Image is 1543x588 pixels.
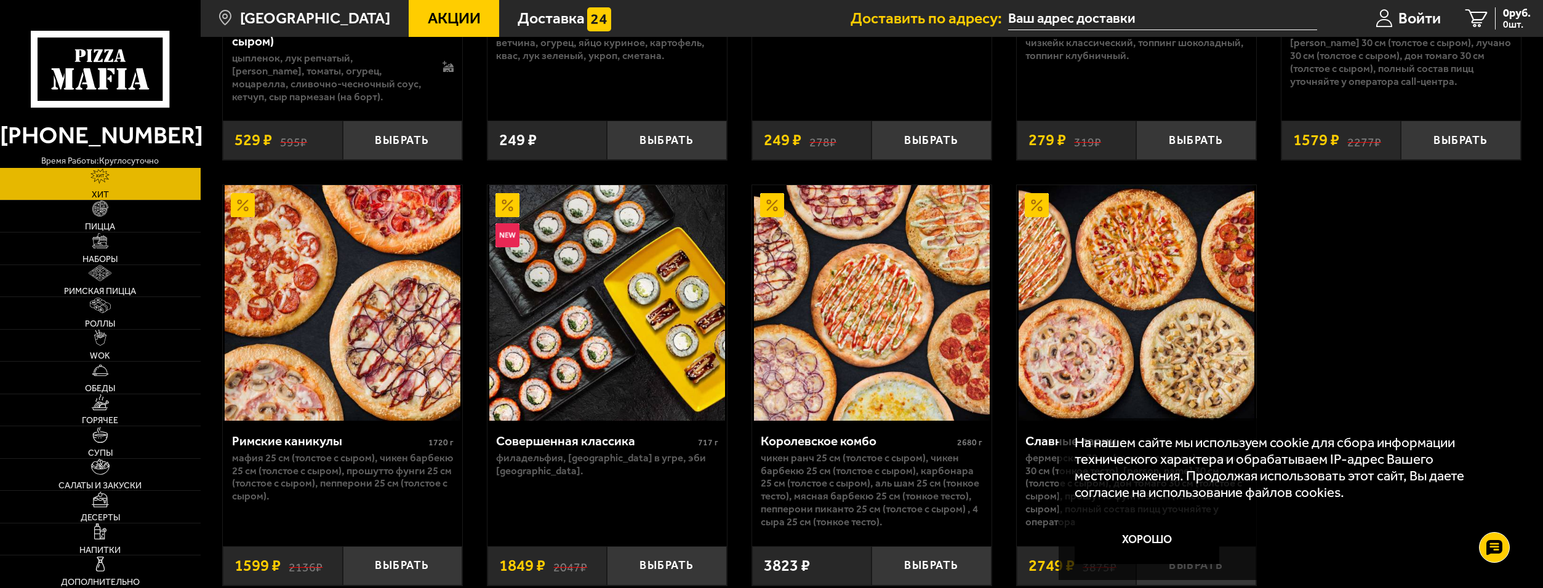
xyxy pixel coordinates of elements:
[1025,433,1219,448] div: Славные парни
[223,185,462,421] a: АкционныйРимские каникулы
[872,546,991,586] button: Выбрать
[761,451,982,528] p: Чикен Ранч 25 см (толстое с сыром), Чикен Барбекю 25 см (толстое с сыром), Карбонара 25 см (толст...
[1293,132,1339,148] span: 1579 ₽
[82,416,118,425] span: Горячее
[1019,185,1254,421] img: Славные парни
[495,223,519,247] img: Новинка
[289,558,323,574] s: 2136 ₽
[499,132,537,148] span: 249 ₽
[232,451,454,503] p: Мафия 25 см (толстое с сыром), Чикен Барбекю 25 см (толстое с сыром), Прошутто Фунги 25 см (толст...
[240,10,390,26] span: [GEOGRAPHIC_DATA]
[1347,132,1381,148] s: 2277 ₽
[1025,451,1247,528] p: Фермерская 30 см (толстое с сыром), Аль-Шам 30 см (тонкое тесто), [PERSON_NAME] 30 см (толстое с ...
[553,558,587,574] s: 2047 ₽
[754,185,990,421] img: Королевское комбо
[234,132,272,148] span: 529 ₽
[280,132,307,148] s: 595 ₽
[607,121,726,160] button: Выбрать
[1075,434,1498,501] p: На нашем сайте мы используем cookie для сбора информации технического характера и обрабатываем IP...
[90,352,110,360] span: WOK
[428,10,481,26] span: Акции
[1290,36,1512,88] p: [PERSON_NAME] 30 см (толстое с сыром), Лучано 30 см (толстое с сыром), Дон Томаго 30 см (толстое ...
[343,121,462,160] button: Выбрать
[82,255,118,264] span: Наборы
[957,437,982,448] span: 2680 г
[518,10,585,26] span: Доставка
[234,558,281,574] span: 1599 ₽
[496,36,718,62] p: ветчина, огурец, яйцо куриное, картофель, квас, лук зеленый, укроп, сметана.
[496,451,718,477] p: Филадельфия, [GEOGRAPHIC_DATA] в угре, Эби [GEOGRAPHIC_DATA].
[487,185,727,421] a: АкционныйНовинкаСовершенная классика
[1503,7,1531,18] span: 0 руб.
[872,121,991,160] button: Выбрать
[85,223,115,231] span: Пицца
[79,546,121,555] span: Напитки
[232,433,425,448] div: Римские каникулы
[1025,193,1049,217] img: Акционный
[85,384,115,393] span: Обеды
[496,433,694,448] div: Совершенная классика
[1025,36,1247,62] p: Чизкейк классический, топпинг шоколадный, топпинг клубничный.
[81,514,120,522] span: Десерты
[428,437,454,448] span: 1720 г
[489,185,725,421] img: Совершенная классика
[85,320,115,328] span: Роллы
[88,449,113,458] span: Супы
[64,287,136,296] span: Римская пицца
[607,546,726,586] button: Выбрать
[495,193,519,217] img: Акционный
[499,558,545,574] span: 1849 ₽
[1008,7,1317,30] input: Ваш адрес доставки
[1136,121,1256,160] button: Выбрать
[1028,132,1066,148] span: 279 ₽
[1075,516,1219,564] button: Хорошо
[1398,10,1441,26] span: Войти
[1401,121,1520,160] button: Выбрать
[760,193,784,217] img: Акционный
[851,10,1008,26] span: Доставить по адресу:
[61,578,140,587] span: Дополнительно
[809,132,836,148] s: 278 ₽
[764,558,810,574] span: 3823 ₽
[225,185,460,421] img: Римские каникулы
[761,433,954,448] div: Королевское комбо
[1028,558,1075,574] span: 2749 ₽
[587,7,611,31] img: 15daf4d41897b9f0e9f617042186c801.svg
[752,185,992,421] a: АкционныйКоролевское комбо
[232,52,427,103] p: цыпленок, лук репчатый, [PERSON_NAME], томаты, огурец, моцарелла, сливочно-чесночный соус, кетчуп...
[1074,132,1101,148] s: 319 ₽
[698,437,718,448] span: 717 г
[92,191,109,199] span: Хит
[764,132,801,148] span: 249 ₽
[58,482,142,490] span: Салаты и закуски
[343,546,462,586] button: Выбрать
[1017,185,1256,421] a: АкционныйСлавные парни
[1503,20,1531,30] span: 0 шт.
[231,193,255,217] img: Акционный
